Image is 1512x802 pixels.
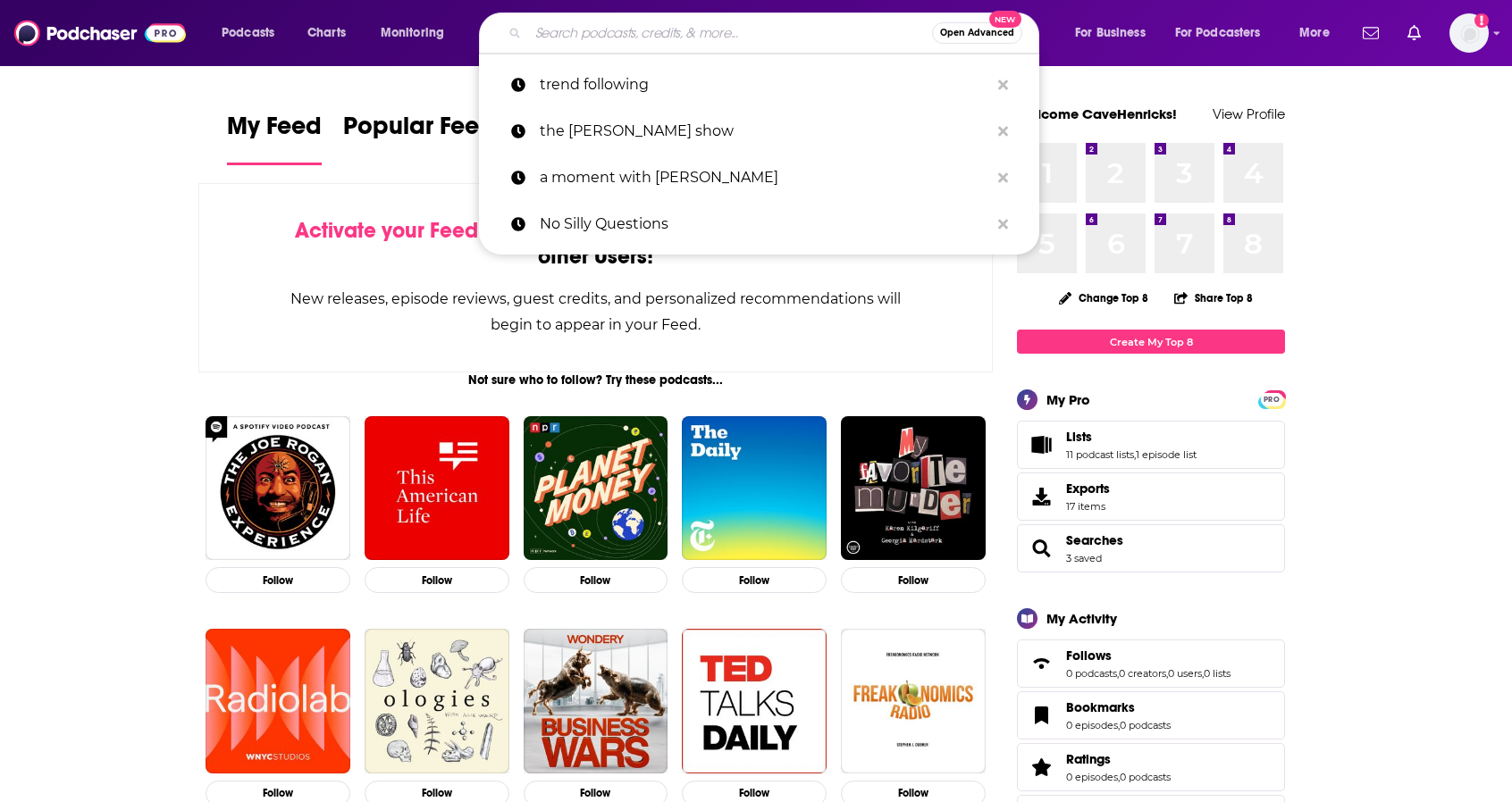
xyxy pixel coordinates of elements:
[1066,647,1112,664] span: Follows
[682,416,827,561] img: The Daily
[479,201,1039,247] a: No Silly Questions
[365,416,509,561] img: This American Life
[1117,667,1119,680] span: ,
[989,11,1021,28] span: New
[932,22,1022,44] button: Open AdvancedNew
[368,19,467,47] button: open menu
[206,567,350,593] button: Follow
[1066,429,1197,445] a: Lists
[1449,13,1489,53] button: Show profile menu
[1017,639,1285,688] span: Follows
[841,567,986,593] button: Follow
[365,567,509,593] button: Follow
[1163,19,1287,47] button: open menu
[1175,21,1261,46] span: For Podcasters
[1299,21,1330,46] span: More
[1017,472,1285,521] a: Exports
[479,155,1039,201] a: a moment with [PERSON_NAME]
[682,629,827,773] a: TED Talks Daily
[1066,429,1092,445] span: Lists
[1474,13,1489,28] svg: Add a profile image
[1204,667,1231,680] a: 0 lists
[524,416,668,561] img: Planet Money
[1066,500,1110,513] span: 17 items
[1449,13,1489,53] span: Logged in as CaveHenricks
[1023,484,1059,509] span: Exports
[1261,392,1282,405] a: PRO
[1120,719,1171,731] a: 0 podcasts
[524,629,668,773] img: Business Wars
[1134,448,1136,461] span: ,
[1166,667,1168,680] span: ,
[1261,393,1282,406] span: PRO
[343,111,495,152] span: Popular Feed
[1023,536,1059,561] a: Searches
[14,16,186,50] img: Podchaser - Follow, Share and Rate Podcasts
[1136,448,1197,461] a: 1 episode list
[289,286,903,338] div: New releases, episode reviews, guest credits, and personalized recommendations will begin to appe...
[682,567,827,593] button: Follow
[1063,19,1168,47] button: open menu
[227,111,322,152] span: My Feed
[1120,771,1171,783] a: 0 podcasts
[206,629,350,773] img: Radiolab
[1119,667,1166,680] a: 0 creators
[1066,719,1118,731] a: 0 episodes
[1066,448,1134,461] a: 11 podcast lists
[1017,691,1285,739] span: Bookmarks
[1066,532,1123,548] a: Searches
[841,629,986,773] a: Freakonomics Radio
[222,21,274,46] span: Podcasts
[1066,552,1102,564] a: 3 saved
[1017,524,1285,572] span: Searches
[540,201,989,247] p: No Silly Questions
[1118,719,1120,731] span: ,
[940,29,1014,38] span: Open Advanced
[365,629,509,773] a: Ologies with Alie Ward
[307,21,346,46] span: Charts
[540,108,989,155] p: the tyler dickerhoof show
[289,218,903,270] div: by following Podcasts, Creators, Lists, and other Users!
[1213,105,1285,122] a: View Profile
[528,19,932,47] input: Search podcasts, credits, & more...
[1066,699,1171,715] a: Bookmarks
[296,19,357,47] a: Charts
[1048,287,1159,309] button: Change Top 8
[381,21,444,46] span: Monitoring
[1168,667,1202,680] a: 0 users
[496,13,1056,54] div: Search podcasts, credits, & more...
[1066,699,1135,715] span: Bookmarks
[1400,18,1428,48] a: Show notifications dropdown
[1066,667,1117,680] a: 0 podcasts
[1449,13,1489,53] img: User Profile
[524,567,668,593] button: Follow
[1066,480,1110,497] span: Exports
[1075,21,1146,46] span: For Business
[1202,667,1204,680] span: ,
[1023,432,1059,457] a: Lists
[1017,743,1285,791] span: Ratings
[1023,755,1059,780] a: Ratings
[479,108,1039,155] a: the [PERSON_NAME] show
[206,416,350,561] img: The Joe Rogan Experience
[841,416,986,561] img: My Favorite Murder with Karen Kilgariff and Georgia Hardstark
[1066,771,1118,783] a: 0 episodes
[1023,651,1059,676] a: Follows
[1287,19,1352,47] button: open menu
[343,111,495,165] a: Popular Feed
[198,372,993,388] div: Not sure who to follow? Try these podcasts...
[295,217,478,244] span: Activate your Feed
[540,155,989,201] p: a moment with erik
[1173,280,1254,315] button: Share Top 8
[1046,391,1090,408] div: My Pro
[227,111,322,165] a: My Feed
[1118,771,1120,783] span: ,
